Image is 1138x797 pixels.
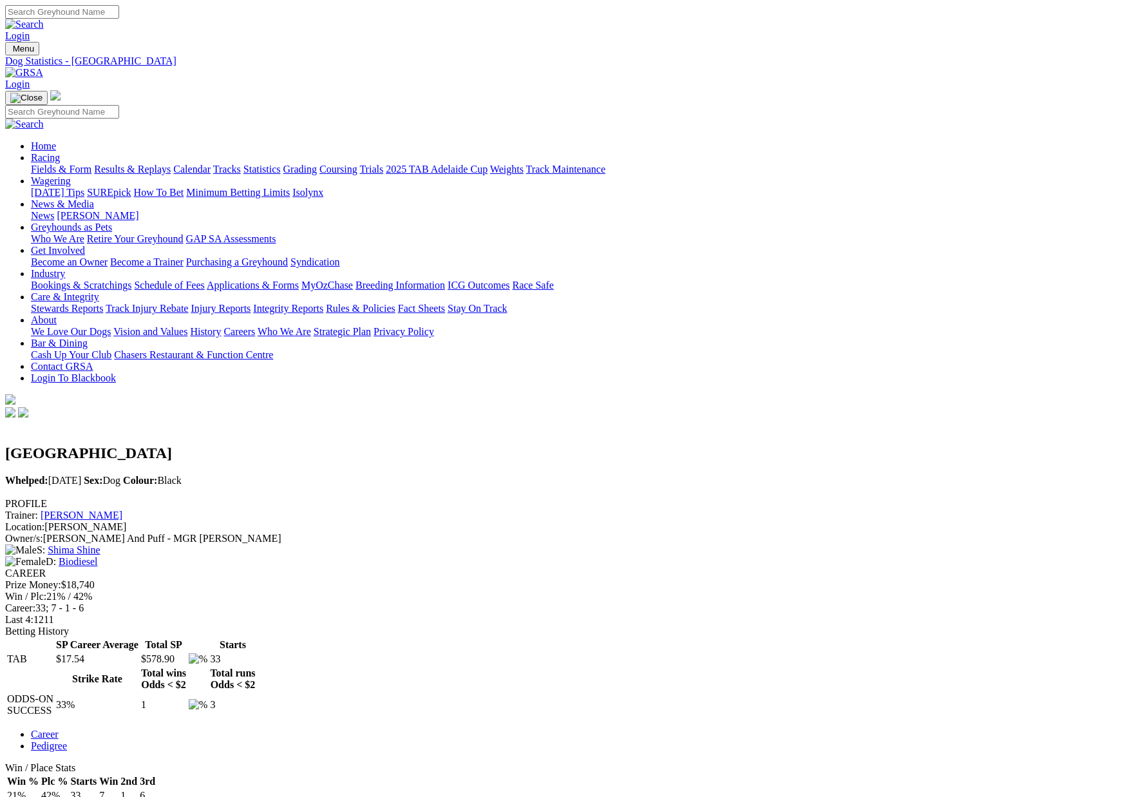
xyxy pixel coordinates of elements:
span: Win / Plc: [5,591,46,602]
th: Starts [70,775,97,788]
a: Login [5,30,30,41]
div: CAREER [5,568,1133,579]
td: ODDS-ON SUCCESS [6,693,54,717]
th: Win % [6,775,39,788]
a: Schedule of Fees [134,280,204,291]
a: Who We Are [258,326,311,337]
div: 1211 [5,614,1133,626]
div: Industry [31,280,1133,291]
div: News & Media [31,210,1133,222]
img: twitter.svg [18,407,28,418]
a: Get Involved [31,245,85,256]
div: Betting History [5,626,1133,637]
a: ICG Outcomes [448,280,509,291]
th: Starts [209,639,256,651]
div: [PERSON_NAME] [5,521,1133,533]
th: Total runs Odds < $2 [209,667,256,691]
td: $578.90 [140,653,187,666]
a: Trials [359,164,383,175]
a: Stay On Track [448,303,507,314]
a: Who We Are [31,233,84,244]
a: Statistics [243,164,281,175]
a: Injury Reports [191,303,251,314]
button: Toggle navigation [5,42,39,55]
a: Home [31,140,56,151]
div: PROFILE [5,498,1133,510]
b: Sex: [84,475,102,486]
img: Search [5,19,44,30]
a: Wagering [31,175,71,186]
a: Become an Owner [31,256,108,267]
th: Plc % [41,775,68,788]
a: Career [31,729,59,740]
a: News [31,210,54,221]
a: Privacy Policy [374,326,434,337]
div: Wagering [31,187,1133,198]
img: % [189,699,207,711]
a: MyOzChase [301,280,353,291]
a: Care & Integrity [31,291,99,302]
img: Male [5,544,37,556]
a: Contact GRSA [31,361,93,372]
div: 33; 7 - 1 - 6 [5,602,1133,614]
a: Become a Trainer [110,256,184,267]
th: 3rd [139,775,156,788]
a: Applications & Forms [207,280,299,291]
div: Greyhounds as Pets [31,233,1133,245]
img: % [189,653,207,665]
span: Dog [84,475,120,486]
span: Owner/s: [5,533,43,544]
a: Login [5,79,30,90]
button: Toggle navigation [5,91,48,105]
span: S: [5,544,45,555]
a: Shima Shine [48,544,100,555]
a: History [190,326,221,337]
a: Greyhounds as Pets [31,222,112,233]
a: Grading [283,164,317,175]
div: [PERSON_NAME] And Puff - MGR [PERSON_NAME] [5,533,1133,544]
a: GAP SA Assessments [186,233,276,244]
th: Strike Rate [55,667,139,691]
a: Minimum Betting Limits [186,187,290,198]
a: 2025 TAB Adelaide Cup [386,164,488,175]
a: Login To Blackbook [31,372,116,383]
th: 2nd [120,775,138,788]
td: 3 [209,693,256,717]
td: 1 [140,693,187,717]
a: Track Maintenance [526,164,605,175]
a: We Love Our Dogs [31,326,111,337]
a: Cash Up Your Club [31,349,111,360]
a: Results & Replays [94,164,171,175]
a: Stewards Reports [31,303,103,314]
a: Syndication [290,256,339,267]
a: Tracks [213,164,241,175]
a: Rules & Policies [326,303,395,314]
a: Purchasing a Greyhound [186,256,288,267]
b: Whelped: [5,475,48,486]
a: Isolynx [292,187,323,198]
img: Close [10,93,43,103]
div: Win / Place Stats [5,762,1133,774]
a: Fact Sheets [398,303,445,314]
a: Dog Statistics - [GEOGRAPHIC_DATA] [5,55,1133,67]
a: Biodiesel [59,556,97,567]
img: logo-grsa-white.png [5,394,15,405]
a: [PERSON_NAME] [57,210,138,221]
input: Search [5,105,119,119]
a: News & Media [31,198,94,209]
img: Female [5,556,46,568]
a: Strategic Plan [314,326,371,337]
img: logo-grsa-white.png [50,90,61,101]
a: Chasers Restaurant & Function Centre [114,349,273,360]
a: [PERSON_NAME] [41,510,122,521]
a: Weights [490,164,524,175]
a: Racing [31,152,60,163]
a: About [31,314,57,325]
span: [DATE] [5,475,81,486]
a: Vision and Values [113,326,187,337]
div: $18,740 [5,579,1133,591]
img: Search [5,119,44,130]
td: $17.54 [55,653,139,666]
a: Breeding Information [356,280,445,291]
